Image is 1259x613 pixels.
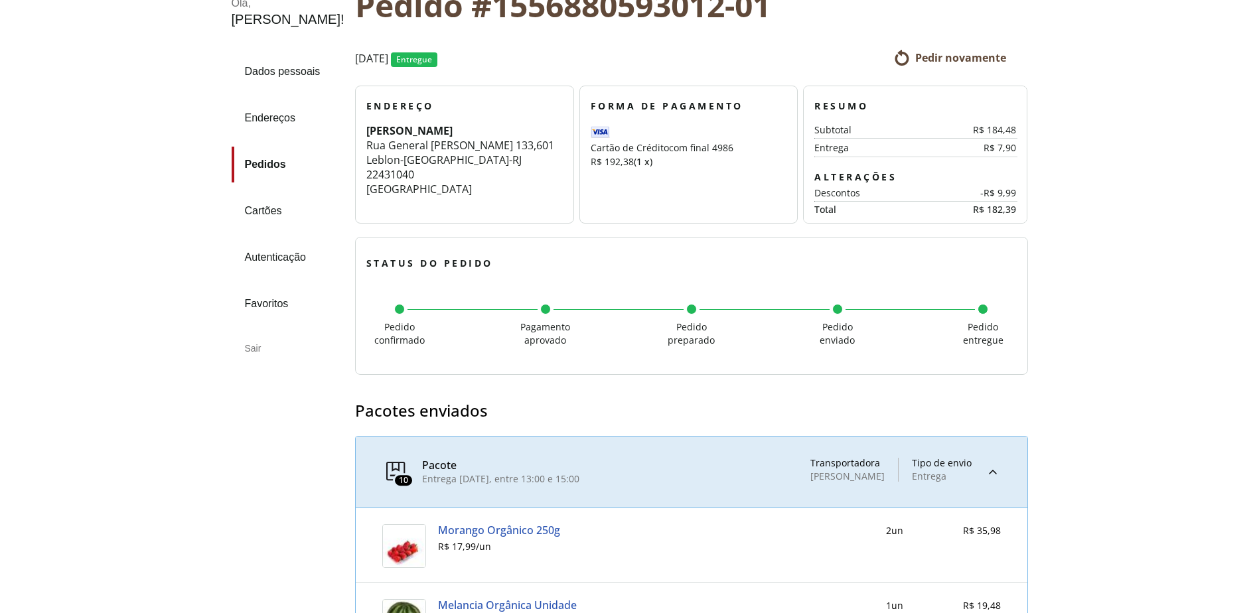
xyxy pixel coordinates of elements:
[366,100,563,113] h3: Endereço
[366,182,472,196] span: [GEOGRAPHIC_DATA]
[355,52,388,67] span: [DATE]
[936,125,1017,135] div: R$ 184,48
[520,320,570,346] span: Pagamento aprovado
[936,188,1017,198] div: -R$ 9,99
[915,204,1016,215] div: R$ 182,39
[814,143,935,153] div: Entrega
[438,524,560,536] a: Morango Orgânico 250g
[396,54,432,65] span: Entregue
[232,239,344,275] a: Autenticação
[936,143,1017,153] div: R$ 7,90
[810,458,885,468] div: Transportadora
[232,12,344,27] div: [PERSON_NAME] !
[963,599,1001,612] span: R$ 19,48
[232,286,344,322] a: Favoritos
[814,170,1016,184] h3: Alterações
[810,471,885,482] div: [PERSON_NAME]
[400,153,404,167] span: -
[591,100,787,113] h3: Forma de Pagamento
[814,204,915,215] div: Total
[814,125,935,135] div: Subtotal
[912,458,972,468] div: Tipo de envio
[536,138,554,153] span: 601
[886,524,903,537] div: 2 un
[894,50,1006,66] a: Pedir novamente
[232,193,344,229] a: Cartões
[634,155,652,168] span: (1 x)
[422,459,579,471] div: Pacote
[814,188,935,198] div: Descontos
[591,155,634,168] span: R$ 192,38
[534,138,536,153] span: ,
[232,147,344,182] a: Pedidos
[399,476,408,485] span: 10
[366,167,414,182] span: 22431040
[963,524,1001,537] span: R$ 35,98
[374,320,425,346] span: Pedido confirmado
[668,320,715,346] span: Pedido preparado
[591,141,787,169] div: Cartão de Crédito
[404,153,509,167] span: [GEOGRAPHIC_DATA]
[366,153,400,167] span: Leblon
[438,599,577,611] a: Melancia Orgânica Unidade
[915,50,1006,65] span: Pedir novamente
[366,138,513,153] span: Rua General [PERSON_NAME]
[366,257,493,269] span: Status do pedido
[232,54,344,90] a: Dados pessoais
[355,401,1028,420] h3: Pacotes enviados
[912,471,972,482] div: Entrega
[516,138,534,153] span: 133
[963,320,1003,346] span: Pedido entregue
[814,100,1016,113] h3: Resumo
[512,153,522,167] span: RJ
[232,332,344,364] div: Sair
[591,126,856,138] img: Visa
[509,153,512,167] span: -
[820,320,855,346] span: Pedido enviado
[232,100,344,136] a: Endereços
[382,524,426,568] img: Morango Orgânico 250g
[438,541,560,552] div: R$ 17,99 / un
[422,474,579,484] div: Entrega [DATE], entre 13:00 e 15:00
[366,123,453,138] strong: [PERSON_NAME]
[669,141,733,154] span: com final 4986
[886,599,903,612] div: 1 un
[356,437,1027,508] summary: 10PacoteEntrega [DATE], entre 13:00 e 15:00Transportadora[PERSON_NAME]Tipo de envioEntrega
